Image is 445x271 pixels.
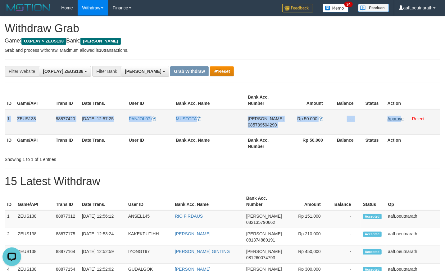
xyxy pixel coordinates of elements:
[53,228,79,246] td: 88877175
[332,91,363,109] th: Balance
[79,228,126,246] td: [DATE] 12:53:24
[79,134,126,152] th: Date Trans.
[210,66,234,76] button: Reset
[330,210,361,228] td: -
[246,214,282,219] span: [PERSON_NAME]
[5,109,15,135] td: 1
[173,134,245,152] th: Bank Acc. Name
[248,122,277,127] span: Copy 085789504290 to clipboard
[388,116,404,121] a: Approve
[5,3,52,12] img: MOTION_logo.png
[363,91,385,109] th: Status
[284,193,330,210] th: Amount
[5,134,15,152] th: ID
[386,228,440,246] td: aafLoeutnarath
[82,116,114,121] span: [DATE] 12:57:25
[129,116,150,121] span: PANJOL07
[5,228,15,246] td: 2
[2,2,21,21] button: Open LiveChat chat widget
[5,91,15,109] th: ID
[5,193,15,210] th: ID
[358,4,389,12] img: panduan.png
[129,116,156,121] a: PANJOL07
[53,193,79,210] th: Trans ID
[79,246,126,264] td: [DATE] 12:52:59
[386,193,440,210] th: Op
[361,193,386,210] th: Status
[176,116,201,121] a: MUSTOFA
[245,134,286,152] th: Bank Acc. Number
[15,109,53,135] td: ZEUS138
[5,154,181,162] div: Showing 1 to 1 of 1 entries
[363,214,382,219] span: Accepted
[53,210,79,228] td: 88877312
[21,38,66,45] span: OXPLAY > ZEUS138
[248,116,284,121] span: [PERSON_NAME]
[15,193,53,210] th: Game/API
[323,4,349,12] img: Button%20Memo.svg
[344,2,353,7] span: 34
[297,116,317,121] span: Rp 50.000
[330,246,361,264] td: -
[5,210,15,228] td: 1
[284,228,330,246] td: Rp 210,000
[319,116,323,121] a: Copy 50000 to clipboard
[332,109,363,135] td: - - -
[5,38,440,44] h4: Game: Bank:
[126,134,173,152] th: User ID
[121,66,169,77] button: [PERSON_NAME]
[244,193,284,210] th: Bank Acc. Number
[175,231,211,236] a: [PERSON_NAME]
[79,193,126,210] th: Date Trans.
[80,38,120,45] span: [PERSON_NAME]
[125,69,161,74] span: [PERSON_NAME]
[386,210,440,228] td: aafLoeutnarath
[5,175,440,188] h1: 15 Latest Withdraw
[126,228,172,246] td: KAKEKPUTIHH
[246,249,282,254] span: [PERSON_NAME]
[175,214,203,219] a: RIO FIRDAUS
[363,134,385,152] th: Status
[385,91,440,109] th: Action
[43,69,83,74] span: [OXPLAY] ZEUS138
[126,91,173,109] th: User ID
[15,228,53,246] td: ZEUS138
[284,246,330,264] td: Rp 450,000
[330,228,361,246] td: -
[246,231,282,236] span: [PERSON_NAME]
[99,48,104,53] strong: 10
[363,249,382,255] span: Accepted
[126,210,172,228] td: ANSEL145
[53,134,79,152] th: Trans ID
[126,193,172,210] th: User ID
[246,255,275,260] span: Copy 081260074793 to clipboard
[284,210,330,228] td: Rp 151,000
[79,210,126,228] td: [DATE] 12:56:12
[126,246,172,264] td: IYONGT97
[15,134,53,152] th: Game/API
[56,116,75,121] span: 88877420
[15,91,53,109] th: Game/API
[412,116,425,121] a: Reject
[385,134,440,152] th: Action
[286,134,332,152] th: Rp 50.000
[363,232,382,237] span: Accepted
[330,193,361,210] th: Balance
[5,66,39,77] div: Filter Website
[286,91,332,109] th: Amount
[282,4,313,12] img: Feedback.jpg
[79,91,126,109] th: Date Trans.
[53,91,79,109] th: Trans ID
[15,210,53,228] td: ZEUS138
[173,91,245,109] th: Bank Acc. Name
[246,220,275,225] span: Copy 082135790662 to clipboard
[39,66,91,77] button: [OXPLAY] ZEUS138
[172,193,244,210] th: Bank Acc. Name
[5,22,440,35] h1: Withdraw Grab
[386,246,440,264] td: aafLoeutnarath
[92,66,121,77] div: Filter Bank
[246,238,275,242] span: Copy 081374889191 to clipboard
[5,47,440,53] p: Grab and process withdraw. Maximum allowed is transactions.
[175,249,230,254] a: [PERSON_NAME] GINTING
[170,66,208,76] button: Grab Withdraw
